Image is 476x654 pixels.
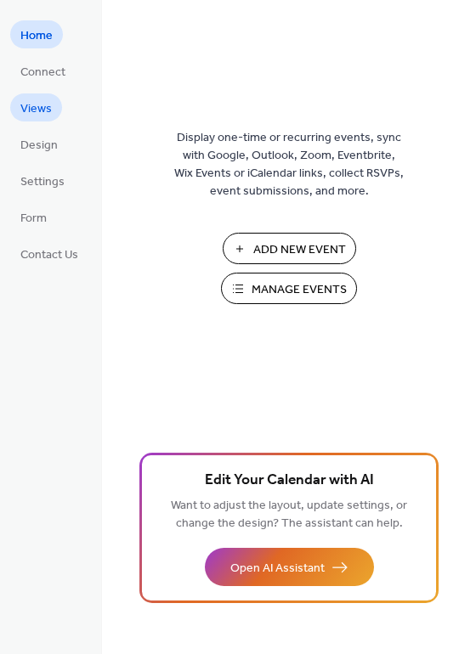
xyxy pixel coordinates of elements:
button: Open AI Assistant [205,548,374,586]
a: Settings [10,166,75,195]
span: Want to adjust the layout, update settings, or change the design? The assistant can help. [171,494,407,535]
span: Display one-time or recurring events, sync with Google, Outlook, Zoom, Eventbrite, Wix Events or ... [174,129,404,200]
span: Design [20,137,58,155]
span: Edit Your Calendar with AI [205,469,374,493]
a: Connect [10,57,76,85]
span: Open AI Assistant [230,560,325,578]
span: Manage Events [252,281,347,299]
span: Contact Us [20,246,78,264]
a: Contact Us [10,240,88,268]
span: Views [20,100,52,118]
span: Connect [20,64,65,82]
span: Add New Event [253,241,346,259]
a: Home [10,20,63,48]
span: Settings [20,173,65,191]
button: Add New Event [223,233,356,264]
a: Design [10,130,68,158]
span: Form [20,210,47,228]
button: Manage Events [221,273,357,304]
a: Views [10,93,62,121]
span: Home [20,27,53,45]
a: Form [10,203,57,231]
